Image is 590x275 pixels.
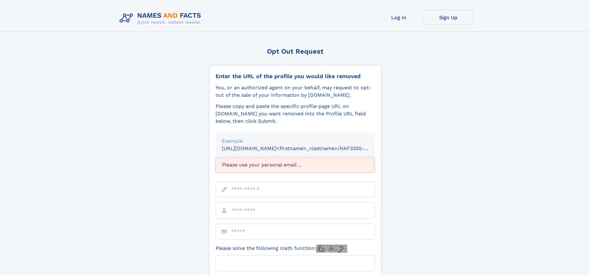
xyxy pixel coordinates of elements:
small: [URL][DOMAIN_NAME]<firstname>_<lastname>/NAF325G-xxxxxxxx [222,145,387,151]
a: Sign Up [424,10,473,25]
label: Please solve the following math function: [216,245,347,253]
div: Example: [222,137,369,145]
div: Opt Out Request [209,47,381,55]
div: Enter the URL of the profile you would like removed [216,73,375,80]
img: Logo Names and Facts [117,10,206,27]
div: You, or an authorized agent on your behalf, may request to opt-out of the sale of your informatio... [216,84,375,99]
div: Please copy and paste the specific profile page URL on [DOMAIN_NAME] you want removed into the Pr... [216,103,375,125]
div: Please use your personal email ... [216,157,375,173]
a: Log In [374,10,424,25]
